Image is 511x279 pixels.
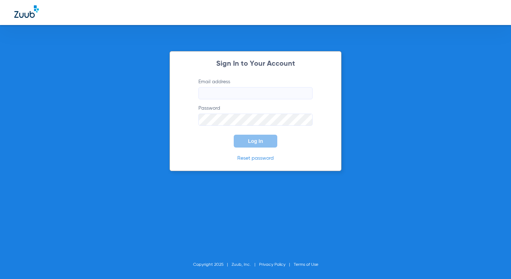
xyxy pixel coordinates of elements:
[294,263,318,267] a: Terms of Use
[198,87,313,99] input: Email address
[259,263,285,267] a: Privacy Policy
[237,156,274,161] a: Reset password
[198,105,313,126] label: Password
[248,138,263,144] span: Log In
[193,261,232,268] li: Copyright 2025
[475,245,511,279] iframe: Chat Widget
[234,135,277,148] button: Log In
[198,78,313,99] label: Email address
[232,261,259,268] li: Zuub, Inc.
[198,114,313,126] input: Password
[14,5,39,18] img: Zuub Logo
[188,60,323,68] h2: Sign In to Your Account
